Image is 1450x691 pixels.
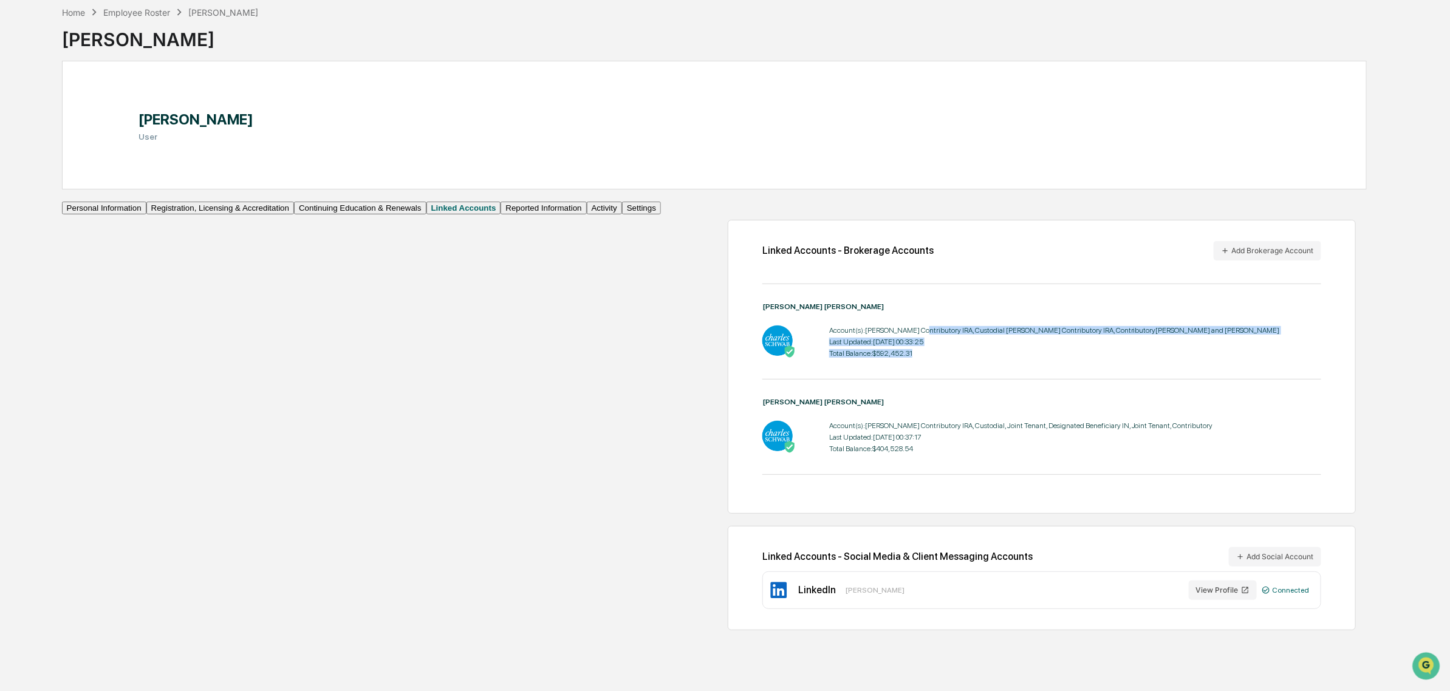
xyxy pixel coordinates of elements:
[769,580,788,600] img: LinkedIn Icon
[829,444,1213,453] div: Total Balance: $404,528.54
[139,111,253,128] h1: [PERSON_NAME]
[12,154,22,164] div: 🖐️
[1214,241,1321,260] button: Add Brokerage Account
[829,421,1213,430] div: Account(s): [PERSON_NAME] Contributory IRA, Custodial, Joint Tenant, Designated Beneficiary IN, J...
[62,7,85,18] div: Home
[12,177,22,187] div: 🔎
[587,202,622,214] button: Activity
[426,202,501,214] button: Linked Accounts
[41,93,199,105] div: Start new chat
[24,153,78,165] span: Preclearance
[7,171,81,193] a: 🔎Data Lookup
[762,421,793,451] img: Charles Schwab - Active
[294,202,426,214] button: Continuing Education & Renewals
[12,93,34,115] img: 1746055101610-c473b297-6a78-478c-a979-82029cc54cd1
[762,245,934,256] div: Linked Accounts - Brokerage Accounts
[784,345,796,358] img: Active
[829,326,1280,335] div: Account(s): [PERSON_NAME] Contributory IRA, Custodial [PERSON_NAME] Contributory IRA, Contributor...
[829,433,1213,441] div: Last Updated: [DATE] 00:37:17
[829,349,1280,358] div: Total Balance: $592,452.31
[88,154,98,164] div: 🗄️
[103,7,170,18] div: Employee Roster
[798,584,836,596] div: LinkedIn
[622,202,661,214] button: Settings
[762,547,1321,567] div: Linked Accounts - Social Media & Client Messaging Accounts
[83,148,156,170] a: 🗄️Attestations
[146,202,294,214] button: Registration, Licensing & Accreditation
[12,26,221,45] p: How can we help?
[62,202,146,214] button: Personal Information
[762,325,793,356] img: Charles Schwab - Active
[41,105,154,115] div: We're available if you need us!
[501,202,586,214] button: Reported Information
[1262,586,1310,594] div: Connected
[207,97,221,111] button: Start new chat
[7,148,83,170] a: 🖐️Preclearance
[62,19,259,50] div: [PERSON_NAME]
[100,153,151,165] span: Attestations
[62,202,661,214] div: secondary tabs example
[846,586,905,594] div: [PERSON_NAME]
[1411,651,1444,684] iframe: Open customer support
[784,441,796,453] img: Active
[762,398,1321,406] div: [PERSON_NAME] [PERSON_NAME]
[762,302,1321,311] div: [PERSON_NAME] [PERSON_NAME]
[1189,580,1257,600] button: View Profile
[86,205,147,215] a: Powered byPylon
[139,132,253,141] h3: User
[829,338,1280,346] div: Last Updated: [DATE] 00:33:25
[188,7,258,18] div: [PERSON_NAME]
[1229,547,1321,567] button: Add Social Account
[24,176,77,188] span: Data Lookup
[121,206,147,215] span: Pylon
